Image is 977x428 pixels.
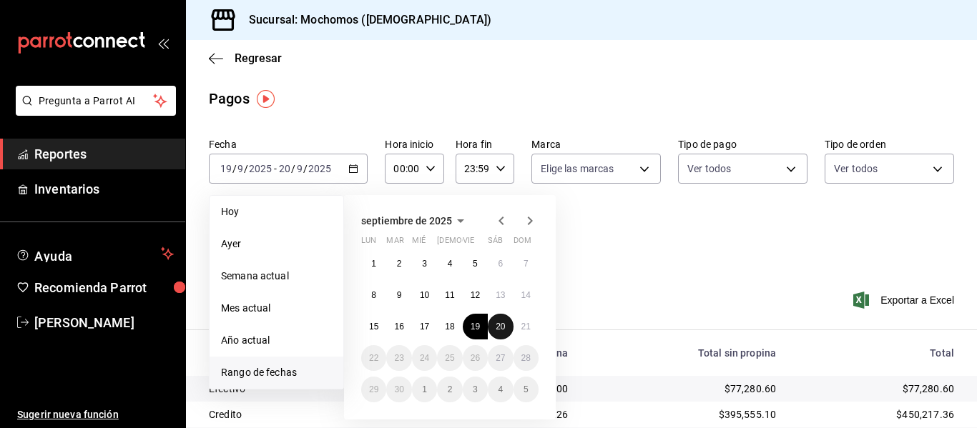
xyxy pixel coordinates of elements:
span: / [244,163,248,174]
button: 24 de septiembre de 2025 [412,345,437,371]
abbr: 5 de septiembre de 2025 [473,259,478,269]
button: 4 de octubre de 2025 [488,377,513,402]
abbr: 15 de septiembre de 2025 [369,322,378,332]
button: 3 de septiembre de 2025 [412,251,437,277]
abbr: 5 de octubre de 2025 [524,384,529,394]
abbr: 7 de septiembre de 2025 [524,259,529,269]
abbr: 25 de septiembre de 2025 [445,353,454,363]
abbr: sábado [488,236,503,251]
button: 12 de septiembre de 2025 [463,282,488,308]
button: 21 de septiembre de 2025 [514,314,539,339]
abbr: 4 de octubre de 2025 [498,384,503,394]
span: / [303,163,308,174]
abbr: 20 de septiembre de 2025 [496,322,505,332]
button: 5 de octubre de 2025 [514,377,539,402]
abbr: 29 de septiembre de 2025 [369,384,378,394]
span: Rango de fechas [221,365,332,380]
button: septiembre de 2025 [361,212,469,229]
label: Tipo de pago [678,139,807,149]
input: ---- [248,163,273,174]
button: 27 de septiembre de 2025 [488,345,513,371]
button: 30 de septiembre de 2025 [386,377,411,402]
abbr: 8 de septiembre de 2025 [371,290,376,300]
button: Regresar [209,51,282,65]
div: $450,217.36 [799,407,954,422]
span: [PERSON_NAME] [34,313,174,332]
button: 10 de septiembre de 2025 [412,282,437,308]
button: 5 de septiembre de 2025 [463,251,488,277]
abbr: 24 de septiembre de 2025 [420,353,429,363]
button: 17 de septiembre de 2025 [412,314,437,339]
abbr: 10 de septiembre de 2025 [420,290,429,300]
button: 28 de septiembre de 2025 [514,345,539,371]
button: 15 de septiembre de 2025 [361,314,386,339]
button: 23 de septiembre de 2025 [386,345,411,371]
abbr: viernes [463,236,474,251]
button: 2 de octubre de 2025 [437,377,462,402]
input: -- [278,163,291,174]
abbr: 21 de septiembre de 2025 [521,322,531,332]
abbr: jueves [437,236,521,251]
abbr: 9 de septiembre de 2025 [397,290,402,300]
label: Hora fin [456,139,514,149]
div: $77,280.60 [799,382,954,396]
abbr: 1 de septiembre de 2025 [371,259,376,269]
button: 11 de septiembre de 2025 [437,282,462,308]
abbr: 17 de septiembre de 2025 [420,322,429,332]
label: Hora inicio [385,139,443,149]
div: Total [799,347,954,359]
abbr: 13 de septiembre de 2025 [496,290,505,300]
button: 7 de septiembre de 2025 [514,251,539,277]
div: Total sin propina [591,347,776,359]
div: Pagos [209,88,250,109]
input: -- [296,163,303,174]
button: 16 de septiembre de 2025 [386,314,411,339]
abbr: domingo [514,236,531,251]
abbr: lunes [361,236,376,251]
span: Ver todos [687,161,731,176]
abbr: 23 de septiembre de 2025 [394,353,403,363]
span: / [291,163,295,174]
abbr: 26 de septiembre de 2025 [471,353,480,363]
input: -- [237,163,244,174]
span: Ver todos [834,161,878,176]
abbr: 3 de octubre de 2025 [473,384,478,394]
input: ---- [308,163,332,174]
button: 6 de septiembre de 2025 [488,251,513,277]
button: open_drawer_menu [157,37,169,49]
abbr: 14 de septiembre de 2025 [521,290,531,300]
button: Exportar a Excel [856,292,954,309]
abbr: 30 de septiembre de 2025 [394,384,403,394]
span: Elige las marcas [541,161,614,176]
abbr: 6 de septiembre de 2025 [498,259,503,269]
button: 2 de septiembre de 2025 [386,251,411,277]
abbr: 18 de septiembre de 2025 [445,322,454,332]
abbr: 2 de octubre de 2025 [448,384,453,394]
button: Pregunta a Parrot AI [16,86,176,116]
img: Tooltip marker [257,90,275,108]
span: Mes actual [221,301,332,316]
button: 26 de septiembre de 2025 [463,345,488,371]
span: - [274,163,277,174]
abbr: 2 de septiembre de 2025 [397,259,402,269]
span: Año actual [221,333,332,348]
abbr: 19 de septiembre de 2025 [471,322,480,332]
span: Hoy [221,204,332,219]
input: -- [220,163,232,174]
button: 14 de septiembre de 2025 [514,282,539,308]
abbr: 28 de septiembre de 2025 [521,353,531,363]
div: $395,555.10 [591,407,776,422]
button: 9 de septiembre de 2025 [386,282,411,308]
abbr: 11 de septiembre de 2025 [445,290,454,300]
a: Pregunta a Parrot AI [10,104,176,119]
span: Recomienda Parrot [34,278,174,297]
abbr: 22 de septiembre de 2025 [369,353,378,363]
button: 8 de septiembre de 2025 [361,282,386,308]
label: Marca [531,139,661,149]
button: 22 de septiembre de 2025 [361,345,386,371]
span: Reportes [34,144,174,164]
div: Credito [209,407,414,422]
span: Inventarios [34,179,174,199]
